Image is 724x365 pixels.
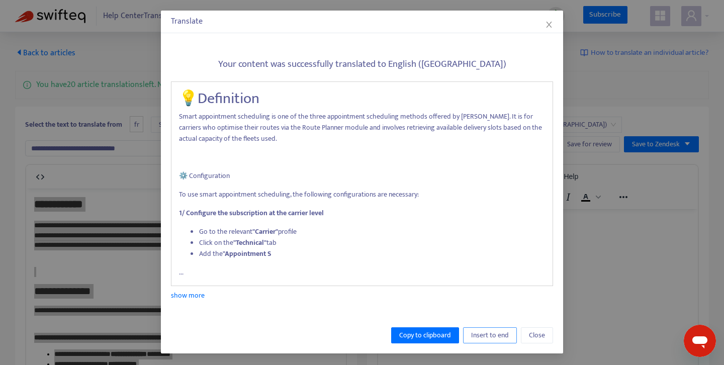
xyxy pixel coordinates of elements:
span: ⚙️ Configuration [179,170,230,181]
strong: "Technical" [233,237,266,248]
li: Go to the relevant profile [199,226,545,237]
span: close [545,21,553,29]
button: Close [521,327,553,343]
button: Copy to clipboard [391,327,459,343]
span: Insert to end [471,330,509,341]
p: To use smart appointment scheduling, the following configurations are necessary: [179,189,545,200]
span: Close [529,330,545,341]
body: Rich Text Area. Press ALT-0 for help. [8,8,312,18]
button: Insert to end [463,327,517,343]
div: ... [171,81,553,287]
iframe: Bouton de lancement de la fenêtre de messagerie [684,325,716,357]
strong: "Carrier" [252,226,278,237]
strong: "Appointment S [223,248,271,259]
h5: Your content was successfully translated to English ([GEOGRAPHIC_DATA]) [171,59,553,70]
button: Close [544,19,555,30]
div: Translate [171,16,553,28]
strong: 1/ Configure the subscription at the carrier level [179,207,324,219]
li: Click on the tab [199,237,545,248]
span: Copy to clipboard [399,330,451,341]
a: show more [171,290,205,301]
li: Add the [199,248,545,259]
h2: 💡Definition [179,89,545,108]
p: Smart appointment scheduling is one of the three appointment scheduling methods offered by [PERSO... [179,111,545,144]
img: 33549341630865 [8,207,246,331]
